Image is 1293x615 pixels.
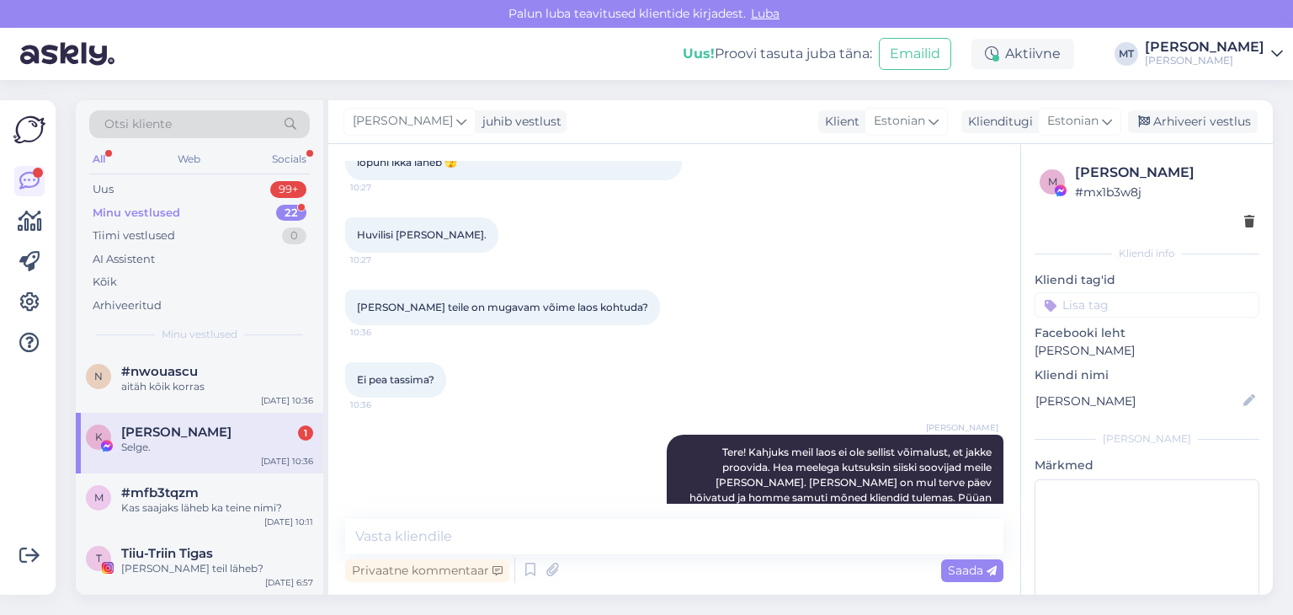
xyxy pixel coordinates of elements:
div: Web [174,148,204,170]
div: MT [1115,42,1138,66]
div: Uus [93,181,114,198]
div: [PERSON_NAME] [1075,163,1254,183]
span: Luba [746,6,785,21]
div: Klient [818,113,859,131]
span: Otsi kliente [104,115,172,133]
span: 10:36 [350,326,413,339]
div: Selge. [121,440,313,455]
div: Aktiivne [971,39,1074,69]
div: Kõik [93,274,117,291]
span: Ei pea tassima? [357,373,434,386]
p: Facebooki leht [1035,324,1259,342]
p: [PERSON_NAME] [1035,342,1259,360]
span: Estonian [1047,112,1099,131]
div: 22 [276,205,306,222]
div: Minu vestlused [93,205,180,222]
div: [PERSON_NAME] [1035,431,1259,447]
span: 10:36 [350,398,413,411]
button: Emailid [879,38,951,70]
div: Klienditugi [961,113,1033,131]
span: Tere! Kahjuks meil laos ei ole sellist võimalust, et jakke proovida. Hea meelega kutsuksin siiski... [687,446,994,549]
input: Lisa tag [1035,292,1259,318]
div: Socials [269,148,310,170]
div: 0 [282,227,306,244]
span: m [1048,175,1057,188]
div: Kliendi info [1035,246,1259,261]
p: Kliendi tag'id [1035,271,1259,289]
span: m [94,491,104,504]
div: Proovi tasuta juba täna: [683,44,872,64]
div: # mx1b3w8j [1075,183,1254,201]
div: [PERSON_NAME] teil läheb? [121,561,313,576]
img: Askly Logo [13,114,45,146]
div: 99+ [270,181,306,198]
span: [PERSON_NAME] [926,421,998,434]
div: 1 [298,425,313,441]
div: [PERSON_NAME] [1145,54,1264,67]
a: [PERSON_NAME][PERSON_NAME] [1145,40,1283,67]
div: [DATE] 10:11 [264,516,313,528]
span: #mfb3tqzm [121,485,199,500]
p: Kliendi nimi [1035,366,1259,384]
div: aitäh kõik korras [121,379,313,394]
div: All [89,148,109,170]
div: AI Assistent [93,251,155,268]
span: Minu vestlused [162,327,237,342]
span: T [96,552,102,564]
div: [DATE] 10:36 [261,394,313,407]
span: #nwouascu [121,364,198,379]
span: Saada [948,563,997,578]
span: [PERSON_NAME] [353,112,453,131]
p: Märkmed [1035,457,1259,474]
span: Katrin Katrin [121,425,231,440]
span: Estonian [874,112,925,131]
div: Arhiveeritud [93,297,162,314]
span: [PERSON_NAME] teile on mugavam võime laos kohtuda? [357,301,648,313]
div: [DATE] 10:36 [261,455,313,468]
input: Lisa nimi [1035,392,1240,410]
b: Uus! [683,45,715,61]
div: [DATE] 6:57 [265,576,313,589]
div: [PERSON_NAME] [1145,40,1264,54]
div: juhib vestlust [476,113,561,131]
span: Huvilisi [PERSON_NAME]. [357,228,487,241]
span: 10:27 [350,181,413,194]
div: Privaatne kommentaar [345,559,509,582]
div: Tiimi vestlused [93,227,175,244]
div: Arhiveeri vestlus [1128,110,1258,133]
span: 10:27 [350,254,413,266]
span: Tiiu-Triin Tigas [121,546,213,561]
span: n [94,370,103,382]
div: Kas saajaks läheb ka teine nimi? [121,500,313,516]
span: K [95,430,103,443]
